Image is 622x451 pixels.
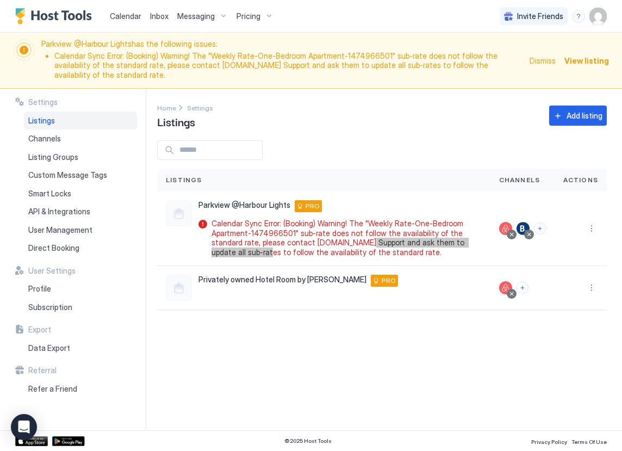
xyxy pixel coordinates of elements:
a: Custom Message Tags [24,166,137,184]
div: Breadcrumb [187,102,213,113]
a: Refer a Friend [24,380,137,398]
span: Direct Booking [28,243,79,253]
div: menu [572,10,585,23]
a: Smart Locks [24,184,137,203]
span: Actions [563,175,598,185]
div: menu [585,281,598,294]
div: Add listing [567,110,602,121]
span: Pricing [237,11,260,21]
span: © 2025 Host Tools [284,437,332,444]
a: Host Tools Logo [15,8,97,24]
span: API & Integrations [28,207,90,217]
span: Channels [499,175,540,185]
a: Data Export [24,339,137,357]
button: More options [585,222,598,235]
a: Calendar [110,10,141,22]
a: Listing Groups [24,148,137,166]
button: Add listing [549,106,607,126]
a: Inbox [150,10,169,22]
span: Channels [28,134,61,144]
span: Listing Groups [28,152,78,162]
span: Custom Message Tags [28,170,107,180]
span: Settings [187,104,213,112]
a: User Management [24,221,137,239]
span: Export [28,325,51,335]
div: Open Intercom Messenger [11,414,37,440]
span: Terms Of Use [571,438,607,445]
a: Settings [187,102,213,113]
span: Data Export [28,343,70,353]
a: Privacy Policy [531,435,567,447]
span: Invite Friends [517,11,563,21]
span: Privately owned Hotel Room by [PERSON_NAME] [198,275,366,285]
span: Subscription [28,302,72,312]
button: Connect channels [534,223,546,234]
a: Google Play Store [52,436,85,446]
div: Dismiss [530,55,556,66]
a: Direct Booking [24,239,137,257]
span: Listings [28,116,55,126]
span: Listings [157,113,195,129]
div: menu [585,222,598,235]
a: App Store [15,436,48,446]
span: Listings [166,175,202,185]
div: View listing [564,55,609,66]
span: Calendar Sync Error: (Booking) Warning! The "Weekly Rate-One-Bedroom Apartment-1474966501" sub-ra... [212,219,477,257]
span: Parkview @Harbour Lights [198,200,290,210]
a: Home [157,102,176,113]
span: Smart Locks [28,189,71,199]
span: Referral [28,366,57,375]
span: Calendar [110,11,141,21]
button: More options [585,281,598,294]
span: Privacy Policy [531,438,567,445]
span: Refer a Friend [28,384,77,394]
a: API & Integrations [24,202,137,221]
span: PRO [382,276,396,286]
div: Breadcrumb [157,102,176,113]
span: User Settings [28,266,76,276]
button: Connect channels [517,282,528,294]
div: User profile [589,8,607,25]
a: Channels [24,129,137,148]
li: Calendar Sync Error: (Booking) Warning! The "Weekly Rate-One-Bedroom Apartment-1474966501" sub-ra... [54,51,523,80]
a: Terms Of Use [571,435,607,447]
a: Listings [24,112,137,130]
span: Settings [28,97,58,107]
span: Inbox [150,11,169,21]
span: Messaging [177,11,215,21]
span: User Management [28,225,92,235]
input: Input Field [175,141,262,159]
span: Profile [28,284,51,294]
a: Profile [24,280,137,298]
span: Parkview @Harbour Lights has the following issues: [41,39,523,82]
a: Subscription [24,298,137,317]
span: PRO [306,201,320,211]
span: Home [157,104,176,112]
